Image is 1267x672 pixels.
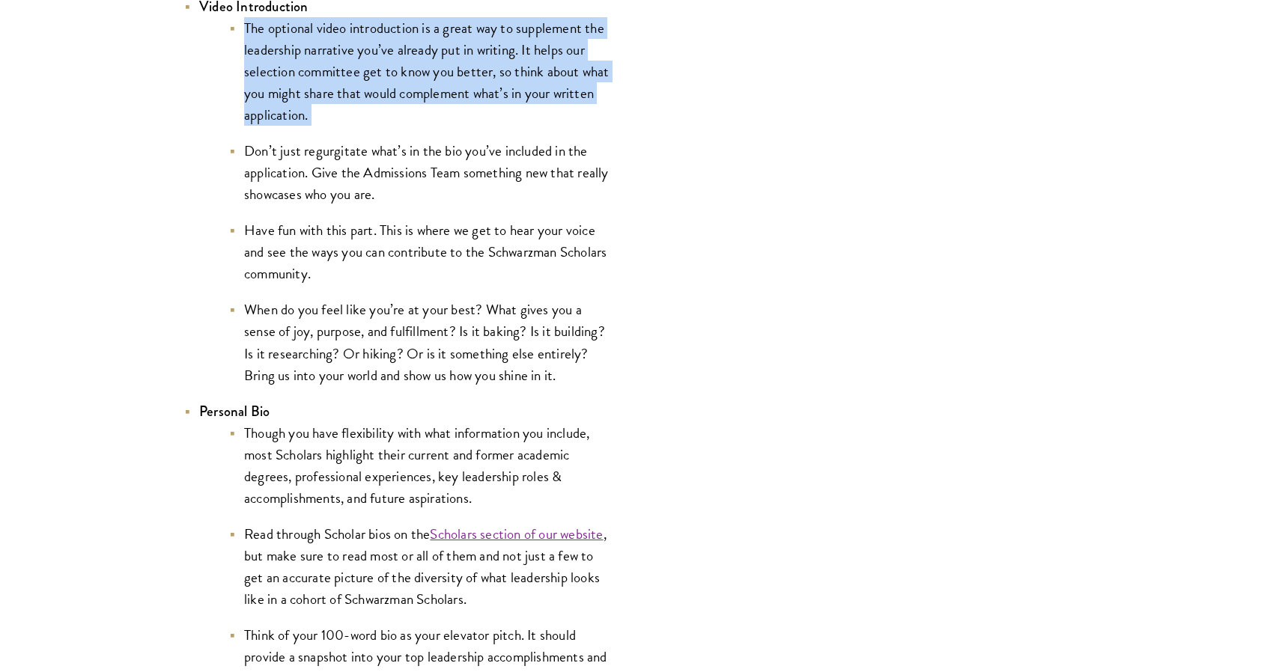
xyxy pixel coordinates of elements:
li: Read through Scholar bios on the , but make sure to read most or all of them and not just a few t... [229,523,611,610]
li: Have fun with this part. This is where we get to hear your voice and see the ways you can contrib... [229,219,611,284]
li: Don’t just regurgitate what’s in the bio you’ve included in the application. Give the Admissions ... [229,140,611,205]
li: The optional video introduction is a great way to supplement the leadership narrative you’ve alre... [229,17,611,126]
li: When do you feel like you’re at your best? What gives you a sense of joy, purpose, and fulfillmen... [229,299,611,385]
a: Scholars section of our website [430,523,603,545]
li: Though you have flexibility with what information you include, most Scholars highlight their curr... [229,422,611,509]
strong: Personal Bio [199,401,270,421]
